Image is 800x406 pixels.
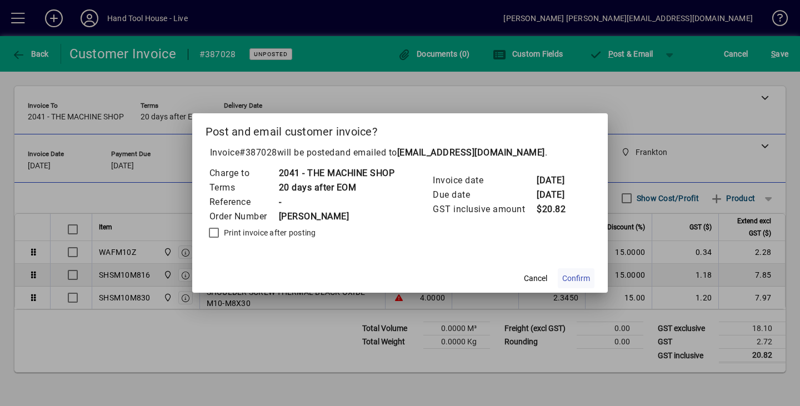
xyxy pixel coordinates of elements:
[278,166,395,181] td: 2041 - THE MACHINE SHOP
[209,181,278,195] td: Terms
[278,195,395,209] td: -
[432,188,536,202] td: Due date
[278,209,395,224] td: [PERSON_NAME]
[518,268,553,288] button: Cancel
[222,227,316,238] label: Print invoice after posting
[278,181,395,195] td: 20 days after EOM
[397,147,545,158] b: [EMAIL_ADDRESS][DOMAIN_NAME]
[335,147,545,158] span: and emailed to
[558,268,594,288] button: Confirm
[239,147,277,158] span: #387028
[209,209,278,224] td: Order Number
[432,173,536,188] td: Invoice date
[432,202,536,217] td: GST inclusive amount
[192,113,608,146] h2: Post and email customer invoice?
[209,195,278,209] td: Reference
[209,166,278,181] td: Charge to
[524,273,547,284] span: Cancel
[536,188,581,202] td: [DATE]
[536,173,581,188] td: [DATE]
[536,202,581,217] td: $20.82
[206,146,595,159] p: Invoice will be posted .
[562,273,590,284] span: Confirm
